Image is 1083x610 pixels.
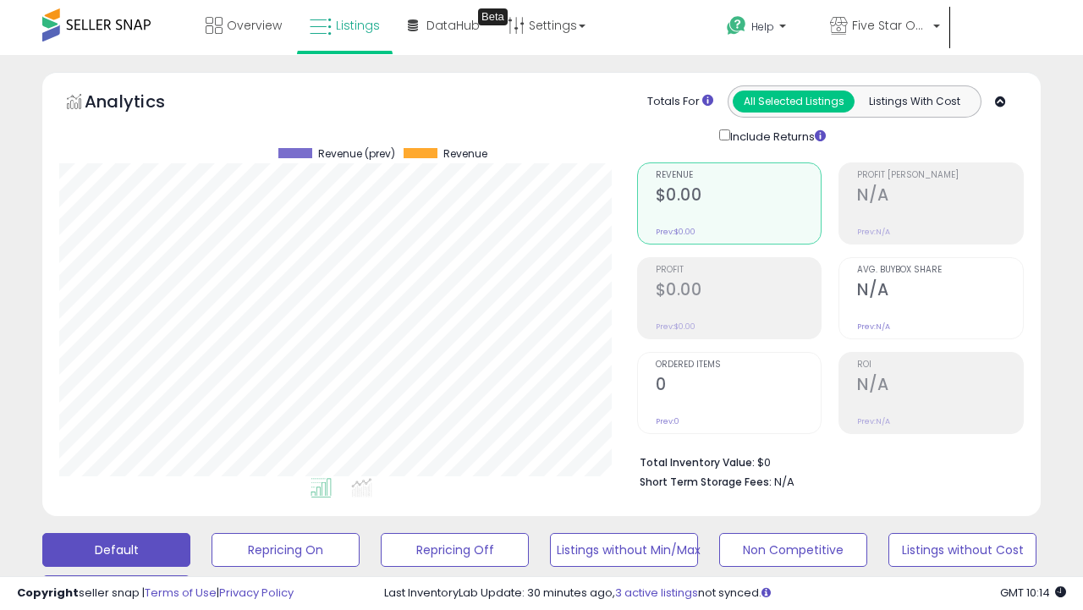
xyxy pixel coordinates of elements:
[640,451,1012,471] li: $0
[318,148,395,160] span: Revenue (prev)
[384,585,1066,602] div: Last InventoryLab Update: 30 minutes ago, not synced.
[85,90,198,118] h5: Analytics
[733,91,855,113] button: All Selected Listings
[145,585,217,601] a: Terms of Use
[42,533,190,567] button: Default
[719,533,867,567] button: Non Competitive
[219,585,294,601] a: Privacy Policy
[706,126,846,146] div: Include Returns
[615,585,698,601] a: 3 active listings
[857,375,1023,398] h2: N/A
[726,15,747,36] i: Get Help
[857,266,1023,275] span: Avg. Buybox Share
[852,17,928,34] span: Five Star Outlet Store
[42,575,190,609] button: Deactivated & In Stock
[212,533,360,567] button: Repricing On
[336,17,380,34] span: Listings
[647,94,713,110] div: Totals For
[656,416,679,426] small: Prev: 0
[857,185,1023,208] h2: N/A
[713,3,815,55] a: Help
[857,280,1023,303] h2: N/A
[227,17,282,34] span: Overview
[656,227,695,237] small: Prev: $0.00
[656,171,822,180] span: Revenue
[857,227,890,237] small: Prev: N/A
[656,266,822,275] span: Profit
[857,416,890,426] small: Prev: N/A
[550,533,698,567] button: Listings without Min/Max
[656,375,822,398] h2: 0
[640,455,755,470] b: Total Inventory Value:
[656,360,822,370] span: Ordered Items
[854,91,976,113] button: Listings With Cost
[381,533,529,567] button: Repricing Off
[478,8,508,25] div: Tooltip anchor
[17,585,294,602] div: seller snap | |
[17,585,79,601] strong: Copyright
[640,475,772,489] b: Short Term Storage Fees:
[751,19,774,34] span: Help
[656,280,822,303] h2: $0.00
[774,474,794,490] span: N/A
[443,148,487,160] span: Revenue
[857,360,1023,370] span: ROI
[888,533,1036,567] button: Listings without Cost
[426,17,480,34] span: DataHub
[1000,585,1066,601] span: 2025-09-17 10:14 GMT
[857,321,890,332] small: Prev: N/A
[656,185,822,208] h2: $0.00
[857,171,1023,180] span: Profit [PERSON_NAME]
[656,321,695,332] small: Prev: $0.00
